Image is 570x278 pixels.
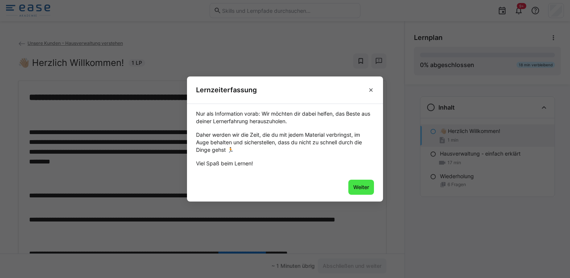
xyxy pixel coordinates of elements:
[196,86,257,94] h3: Lernzeiterfassung
[348,180,374,195] button: Weiter
[196,110,374,125] div: Nur als Information vorab: Wir möchten dir dabei helfen, das Beste aus deiner Lernerfahrung herau...
[352,183,370,191] span: Weiter
[196,160,374,167] div: Viel Spaß beim Lernen!
[196,131,374,154] div: Daher werden wir die Zeit, die du mit jedem Material verbringst, im Auge behalten und sicherstell...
